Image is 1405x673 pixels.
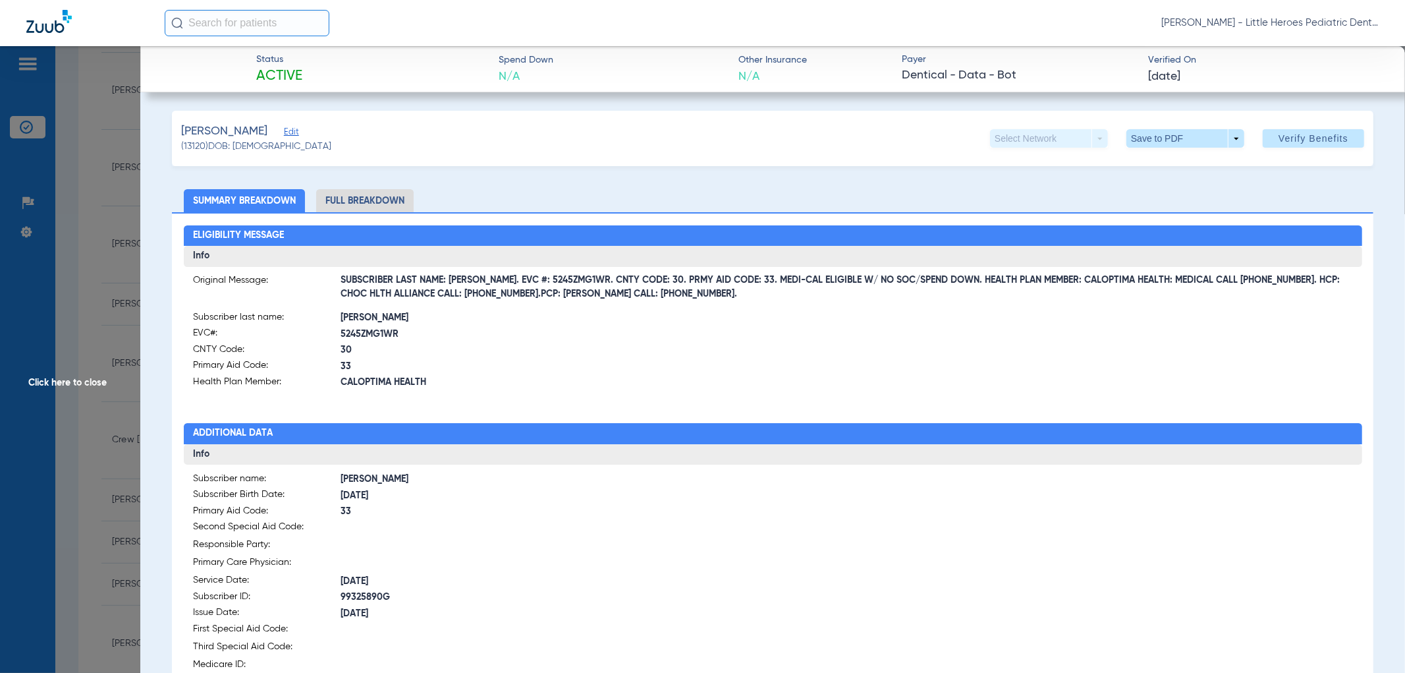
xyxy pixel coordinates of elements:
[193,472,341,488] span: Subscriber name:
[341,473,773,486] span: [PERSON_NAME]
[256,53,302,67] span: Status
[1161,16,1379,30] span: [PERSON_NAME] - Little Heroes Pediatric Dentistry
[171,17,183,29] img: Search Icon
[256,67,302,86] span: Active
[184,423,1362,444] h2: Additional Data
[184,444,1362,465] h3: Info
[165,10,329,36] input: Search for patients
[738,69,807,85] span: N/A
[181,140,331,154] span: (13120) DOB: [DEMOGRAPHIC_DATA]
[193,504,341,521] span: Primary Aid Code:
[26,10,72,33] img: Zuub Logo
[193,606,341,622] span: Issue Date:
[341,360,773,374] span: 33
[341,607,773,621] span: [DATE]
[193,359,341,375] span: Primary Aid Code:
[1149,69,1181,85] span: [DATE]
[193,556,341,573] span: Primary Care Physician:
[341,505,773,519] span: 33
[902,67,1137,84] span: Dentical - Data - Bot
[193,274,341,295] span: Original Message:
[193,573,341,590] span: Service Date:
[193,310,341,327] span: Subscriber last name:
[284,127,296,140] span: Edit
[193,326,341,343] span: EVC#:
[1339,610,1405,673] iframe: Chat Widget
[341,281,1353,295] span: SUBSCRIBER LAST NAME: [PERSON_NAME]. EVC #: 5245ZMG1WR. CNTY CODE: 30. PRMY AID CODE: 33. MEDI-CA...
[193,488,341,504] span: Subscriber Birth Date:
[193,640,341,658] span: Third Special Aid Code:
[193,375,341,392] span: Health Plan Member:
[341,343,773,357] span: 30
[193,622,341,640] span: First Special Aid Code:
[193,520,341,538] span: Second Special Aid Code:
[184,189,305,212] li: Summary Breakdown
[193,343,341,359] span: CNTY Code:
[316,189,414,212] li: Full Breakdown
[181,123,267,140] span: [PERSON_NAME]
[341,591,773,604] span: 99325890G
[902,53,1137,67] span: Payer
[1263,129,1364,148] button: Verify Benefits
[193,538,341,556] span: Responsible Party:
[184,225,1362,247] h2: Eligibility Message
[341,575,773,589] span: [DATE]
[1279,133,1348,144] span: Verify Benefits
[341,311,773,325] span: [PERSON_NAME]
[193,590,341,606] span: Subscriber ID:
[738,53,807,67] span: Other Insurance
[341,328,773,341] span: 5245ZMG1WR
[499,53,553,67] span: Spend Down
[499,69,553,85] span: N/A
[341,489,773,503] span: [DATE]
[184,246,1362,267] h3: Info
[1149,53,1384,67] span: Verified On
[1126,129,1244,148] button: Save to PDF
[341,376,773,390] span: CALOPTIMA HEALTH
